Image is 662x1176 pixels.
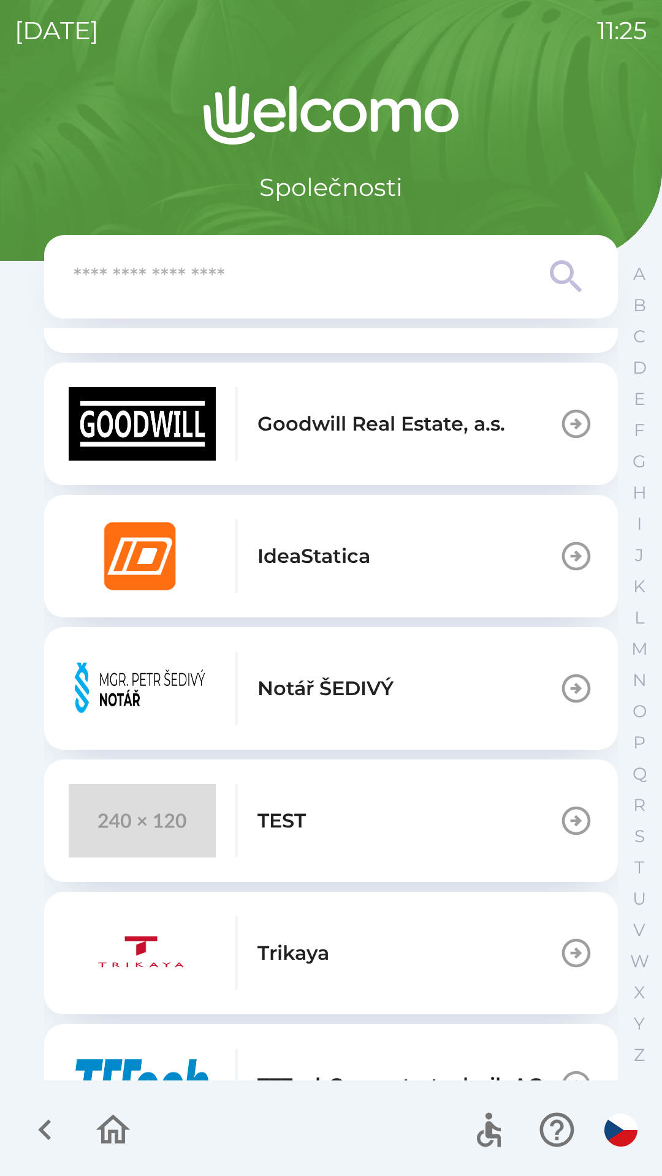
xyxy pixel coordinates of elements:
[624,665,655,696] button: N
[69,916,216,990] img: 954985d4-6548-4d12-a099-4e26a06a16d2.png
[69,784,216,858] img: 240x120
[624,258,655,290] button: A
[44,363,618,485] button: Goodwill Real Estate, a.s.
[624,758,655,790] button: Q
[44,892,618,1014] button: Trikaya
[624,727,655,758] button: P
[624,508,655,540] button: I
[634,607,644,628] p: L
[259,169,403,206] p: Společnosti
[634,826,645,847] p: S
[624,821,655,852] button: S
[633,763,647,785] p: Q
[633,919,645,941] p: V
[633,669,647,691] p: N
[624,321,655,352] button: C
[624,696,655,727] button: O
[624,1039,655,1071] button: Z
[633,263,645,285] p: A
[634,388,645,410] p: E
[624,1008,655,1039] button: Y
[624,415,655,446] button: F
[257,806,306,835] p: TEST
[44,86,618,145] img: Logo
[634,1044,645,1066] p: Z
[257,938,329,968] p: Trikaya
[624,914,655,946] button: V
[44,1024,618,1147] button: TTTechComputertechnik AG
[44,759,618,882] button: TEST
[624,977,655,1008] button: X
[624,477,655,508] button: H
[633,357,647,379] p: D
[633,295,646,316] p: B
[630,951,649,972] p: W
[633,451,646,472] p: G
[633,326,645,347] p: C
[69,387,216,461] img: 27715268-c8c9-49cc-bd13-9081a7619272.png
[624,383,655,415] button: E
[69,1049,216,1122] img: 313b32a7-bdd2-4f60-be63-2bcc3d8e4939.png
[624,790,655,821] button: R
[624,946,655,977] button: W
[633,482,647,503] p: H
[624,290,655,321] button: B
[257,674,394,703] p: Notář ŠEDIVÝ
[44,495,618,617] button: IdeaStatica
[624,540,655,571] button: J
[633,576,645,597] p: K
[624,852,655,883] button: T
[624,446,655,477] button: G
[44,627,618,750] button: Notář ŠEDIVÝ
[597,12,647,49] p: 11:25
[635,545,644,566] p: J
[633,732,645,753] p: P
[624,602,655,633] button: L
[15,12,99,49] p: [DATE]
[257,541,370,571] p: IdeaStatica
[604,1114,637,1147] img: cs flag
[257,409,505,439] p: Goodwill Real Estate, a.s.
[634,1013,645,1035] p: Y
[631,638,648,660] p: M
[634,857,644,878] p: T
[633,794,645,816] p: R
[624,571,655,602] button: K
[69,652,216,725] img: 974c5b84-475c-4efb-8ef9-99ef23471f45.png
[69,519,216,593] img: f42793fd-b82f-4ac1-818e-17bfadbd0da7.png
[634,420,645,441] p: F
[633,701,647,722] p: O
[624,352,655,383] button: D
[637,513,642,535] p: I
[633,888,646,910] p: U
[634,982,645,1003] p: X
[257,1071,543,1100] p: TTTechComputertechnik AG
[624,633,655,665] button: M
[624,883,655,914] button: U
